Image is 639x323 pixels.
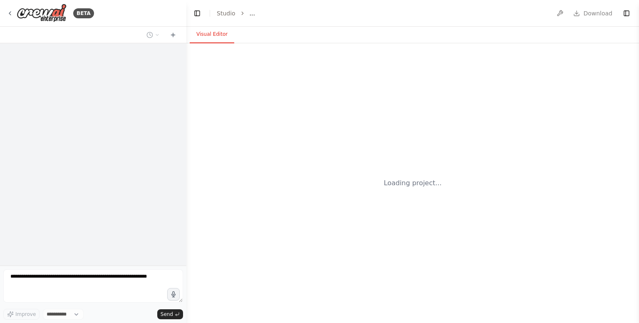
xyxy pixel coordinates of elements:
button: Visual Editor [190,26,234,43]
div: BETA [73,8,94,18]
nav: breadcrumb [217,9,255,17]
button: Start a new chat [166,30,180,40]
button: Click to speak your automation idea [167,288,180,301]
button: Send [157,309,183,319]
span: Send [161,311,173,318]
a: Studio [217,10,235,17]
span: Improve [15,311,36,318]
button: Improve [3,309,40,320]
button: Switch to previous chat [143,30,163,40]
div: Loading project... [384,178,442,188]
img: Logo [17,4,67,22]
button: Hide left sidebar [191,7,203,19]
span: ... [250,9,255,17]
button: Show right sidebar [621,7,632,19]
